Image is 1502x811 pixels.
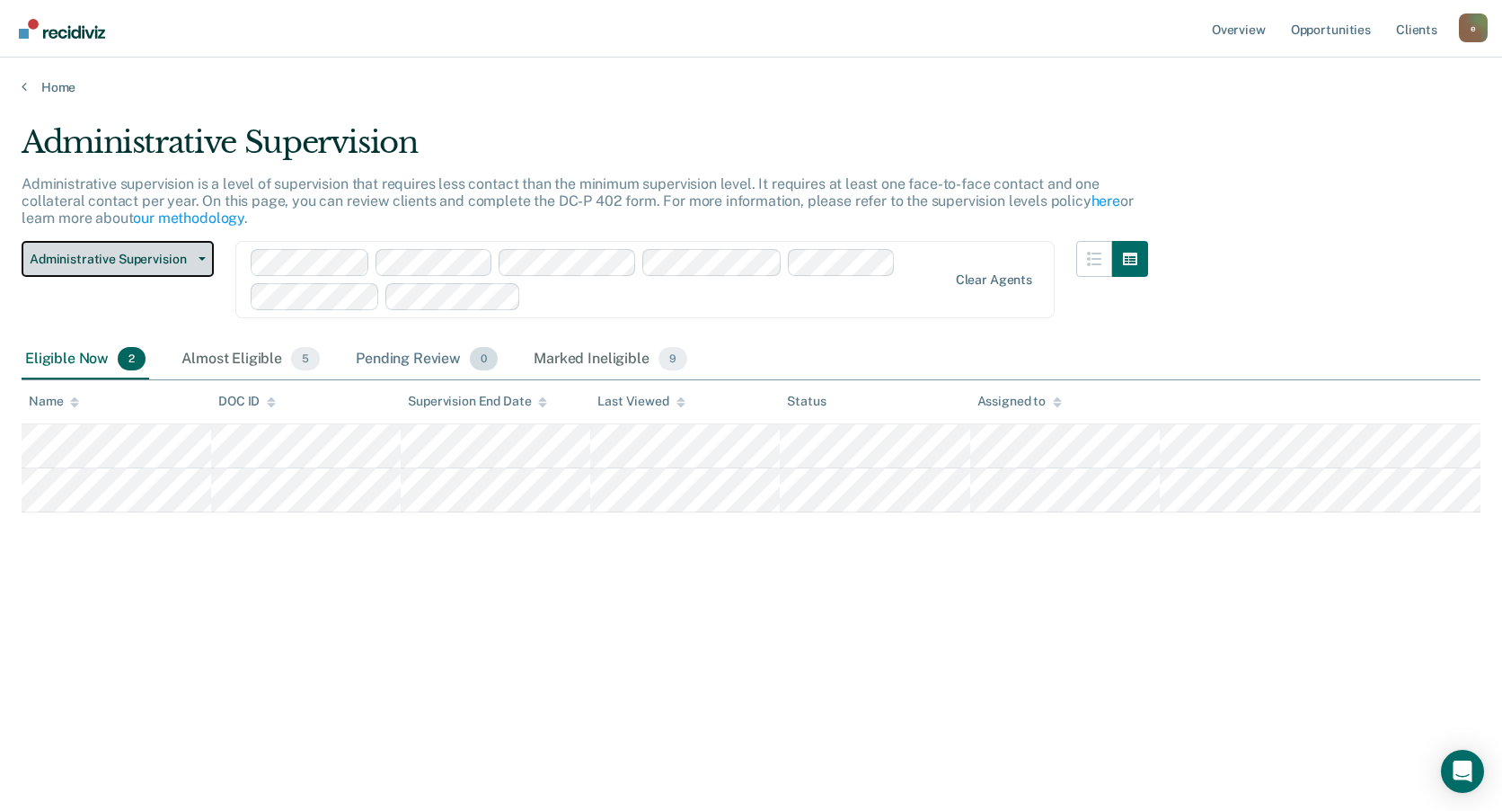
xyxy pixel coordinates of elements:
[1441,750,1484,793] div: Open Intercom Messenger
[597,394,685,409] div: Last Viewed
[530,340,691,379] div: Marked Ineligible9
[118,347,146,370] span: 2
[470,347,498,370] span: 0
[22,124,1148,175] div: Administrative Supervision
[787,394,826,409] div: Status
[291,347,320,370] span: 5
[408,394,547,409] div: Supervision End Date
[1091,192,1120,209] a: here
[178,340,323,379] div: Almost Eligible5
[19,19,105,39] img: Recidiviz
[22,79,1480,95] a: Home
[977,394,1062,409] div: Assigned to
[352,340,501,379] div: Pending Review0
[22,175,1134,227] p: Administrative supervision is a level of supervision that requires less contact than the minimum ...
[22,340,149,379] div: Eligible Now2
[956,272,1032,288] div: Clear agents
[658,347,687,370] span: 9
[133,209,244,227] a: our methodology
[29,394,79,409] div: Name
[1459,13,1488,42] button: Profile dropdown button
[1459,13,1488,42] div: e
[22,241,214,277] button: Administrative Supervision
[30,252,191,267] span: Administrative Supervision
[218,394,276,409] div: DOC ID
